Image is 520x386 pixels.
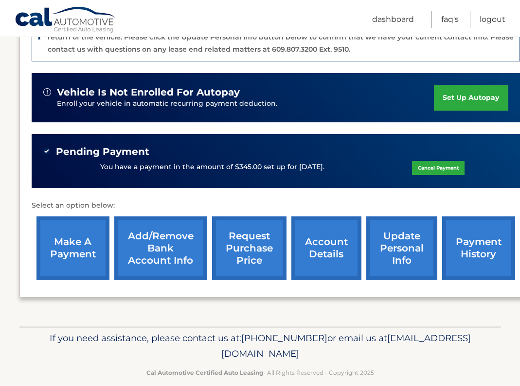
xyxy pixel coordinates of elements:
p: You have a payment in the amount of $345.00 set up for [DATE]. [100,162,324,173]
p: The end of your lease is approaching soon. A member of our lease end team will be in touch soon t... [48,21,514,54]
a: Dashboard [372,11,414,28]
p: If you need assistance, please contact us at: or email us at [34,330,486,362]
img: alert-white.svg [43,88,51,96]
span: [PHONE_NUMBER] [241,332,327,344]
a: FAQ's [441,11,459,28]
a: set up autopay [434,85,508,111]
a: Logout [480,11,505,28]
a: Cal Automotive [15,6,117,35]
p: - All Rights Reserved - Copyright 2025 [34,367,486,378]
a: request purchase price [212,216,287,280]
a: account details [291,216,361,280]
p: Select an option below: [32,200,520,212]
span: vehicle is not enrolled for autopay [57,86,240,98]
img: check-green.svg [43,148,50,154]
strong: Cal Automotive Certified Auto Leasing [146,369,263,376]
a: make a payment [36,216,109,280]
a: Add/Remove bank account info [114,216,207,280]
span: Pending Payment [56,146,149,158]
a: payment history [442,216,515,280]
p: Enroll your vehicle in automatic recurring payment deduction. [57,98,434,109]
a: Cancel Payment [412,161,465,175]
a: update personal info [366,216,437,280]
